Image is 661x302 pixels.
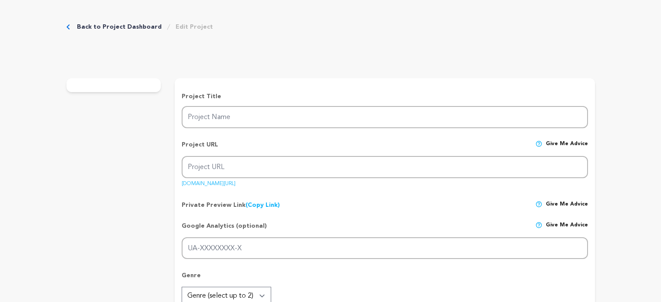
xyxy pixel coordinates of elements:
[535,201,542,208] img: help-circle.svg
[182,92,588,101] p: Project Title
[77,23,162,31] a: Back to Project Dashboard
[546,201,588,209] span: Give me advice
[182,222,267,237] p: Google Analytics (optional)
[176,23,213,31] a: Edit Project
[546,222,588,237] span: Give me advice
[246,202,280,208] a: (Copy Link)
[182,106,588,128] input: Project Name
[182,237,588,259] input: UA-XXXXXXXX-X
[182,140,218,156] p: Project URL
[182,178,236,186] a: [DOMAIN_NAME][URL]
[546,140,588,156] span: Give me advice
[182,271,588,287] p: Genre
[182,156,588,178] input: Project URL
[66,23,213,31] div: Breadcrumb
[535,222,542,229] img: help-circle.svg
[535,140,542,147] img: help-circle.svg
[182,201,280,209] p: Private Preview Link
